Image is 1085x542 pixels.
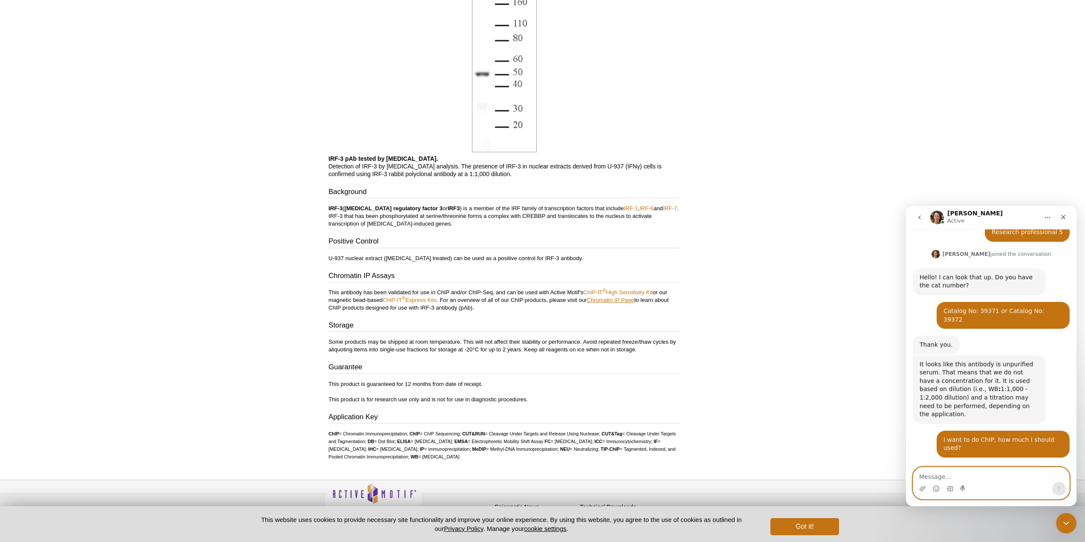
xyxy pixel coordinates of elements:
div: Madeleine says… [7,258,164,304]
strong: ICC [594,439,602,444]
sup: ® [602,288,606,293]
strong: IF [654,439,658,444]
strong: TIP-ChIP [601,446,620,452]
button: Send a message… [146,276,160,290]
h3: Positive Control [329,236,680,248]
strong: IHC [368,446,376,452]
a: IRF-6 [639,205,654,212]
iframe: Intercom live chat [906,206,1076,506]
textarea: Message… [7,261,163,276]
li: = Neutralizing; [560,446,599,452]
li: = Chromatin Immunoprecipitation; [329,431,408,436]
a: ChIP-IT®High Sensitivity Kit [583,289,653,296]
strong: ChIP [329,431,339,436]
table: Click to Verify - This site chose Symantec SSL for secure e-commerce and confidential communicati... [665,495,729,514]
h3: Background [329,187,680,199]
button: Got it! [770,518,839,535]
button: Upload attachment [13,279,20,286]
button: Start recording [54,279,61,286]
p: This website uses cookies to provide necessary site functionality and improve your online experie... [246,515,757,533]
strong: EMSA [454,439,468,444]
a: Privacy Policy [427,502,460,515]
iframe: Intercom live chat [1056,513,1076,533]
h4: Epigenetic News [495,504,576,511]
h3: Storage [329,320,680,332]
p: This antibody has been validated for use in ChIP and/or ChIP-Seq, and can be used with Active Mot... [329,289,680,312]
img: Active Motif, [324,480,422,515]
li: = Methyl-DNA Immunoprecipitation; [472,446,559,452]
b: [MEDICAL_DATA] regulatory factor 3 [344,205,443,212]
strong: ELISA [397,439,411,444]
li: = ChIP Sequencing; [409,431,461,436]
li: = Dot Blot; [367,439,396,444]
a: Privacy Policy [444,525,483,532]
p: This product is guaranteed for 12 months from date of receipt. This product is for research use o... [329,380,680,403]
li: = [MEDICAL_DATA]; [544,439,593,444]
button: cookie settings [524,525,566,532]
h4: Technical Downloads [580,504,661,511]
strong: IP [420,446,424,452]
b: IRF3 [448,205,460,212]
strong: DB [367,439,374,444]
p: Detection of IRF-3 by [MEDICAL_DATA] analysis. The presence of IRF-3 in nuclear extracts derived ... [329,155,680,178]
b: IRF-3 pAb tested by [MEDICAL_DATA]. [329,155,438,162]
a: Chromatin IP Page [587,297,634,303]
div: I would start with 5ul and 10ul and see how it looks. [7,258,140,285]
h3: Application Key [329,412,680,424]
strong: NEU [560,446,570,452]
a: IRF-1 [624,205,638,212]
a: IRF-7 [663,205,677,212]
li: = [MEDICAL_DATA]; [368,446,419,452]
h3: Guarantee [329,362,680,374]
p: Some products may be shipped at room temperature. This will not affect their stability or perform... [329,338,680,354]
strong: CUT&Tag [602,431,622,436]
strong: WB [411,454,418,459]
strong: MeDIP [472,446,486,452]
button: Gif picker [41,279,47,286]
li: = Immunoprecipitation; [420,446,471,452]
strong: FC [544,439,550,444]
b: IRF-3 [329,205,343,212]
li: = [MEDICAL_DATA]; [397,439,453,444]
li: = Immunocytochemistry; [594,439,652,444]
p: ( or ) is a member of the IRF family of transcription factors that include , and . IRF-3 that has... [329,205,680,228]
h3: Chromatin IP Assays [329,271,680,283]
li: = [MEDICAL_DATA] [411,454,460,459]
button: Emoji picker [27,279,34,286]
li: = Cleavage Under Targets and Release Using Nuclease; [462,431,600,436]
strong: ChIP [409,431,420,436]
sup: ® [402,296,405,301]
p: U-937 nuclear extract ([MEDICAL_DATA] treated) can be used as a positive control for IRF-3 antibody. [329,255,680,262]
li: = Electrophoretic Mobility Shift Assay [454,439,544,444]
strong: CUT&RUN [462,431,485,436]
